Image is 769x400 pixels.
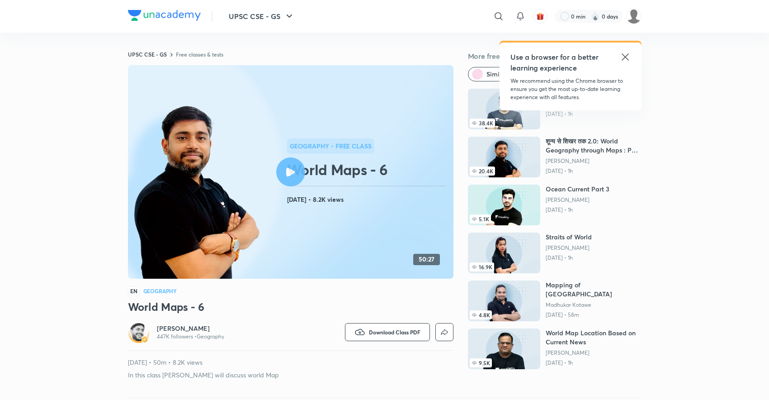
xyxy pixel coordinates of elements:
a: Free classes & tests [176,51,223,58]
img: badge [142,336,148,343]
h6: शून्य से शिखर तक 2.0: World Geography through Maps : Part I [546,137,642,155]
h4: 50:27 [419,256,434,263]
h5: Use a browser for a better learning experience [510,52,600,73]
a: [PERSON_NAME] [546,349,642,357]
img: streak [591,12,600,21]
img: avatar [536,12,544,20]
p: In this class [PERSON_NAME] will discuss world Map [128,371,453,380]
button: UPSC CSE - GS [223,7,300,25]
button: Similar classes [468,67,538,81]
span: 9.5K [470,358,492,367]
button: avatar [533,9,547,24]
a: [PERSON_NAME] [546,157,642,165]
span: 20.4K [470,167,495,176]
span: 16.9K [470,262,494,271]
a: [PERSON_NAME] [157,324,224,333]
span: 5.1K [470,214,491,224]
a: Madhukar Kotawe [546,301,642,309]
p: [DATE] • 50m • 8.2K views [128,358,453,367]
h6: Mapping of [GEOGRAPHIC_DATA] [546,281,642,299]
h4: Geography [143,288,177,294]
h2: World Maps - 6 [287,161,450,179]
img: Company Logo [128,10,201,21]
span: Download Class PDF [369,329,420,336]
p: [DATE] • 1h [546,110,641,118]
p: 447K followers • Geography [157,333,224,340]
span: 4.8K [470,310,492,319]
img: Avatar [130,323,148,341]
span: Similar classes [486,70,530,79]
h6: World Map Location Based on Current News [546,329,642,347]
p: [DATE] • 1h [546,167,642,175]
a: UPSC CSE - GS [128,51,167,58]
h3: World Maps - 6 [128,300,453,314]
a: Company Logo [128,10,201,23]
p: We recommend using the Chrome browser to ensure you get the most up-to-date learning experience w... [510,77,631,101]
p: [DATE] • 1h [546,206,609,214]
h4: [DATE] • 8.2K views [287,194,450,205]
p: [DATE] • 58m [546,311,642,319]
p: [DATE] • 1h [546,359,642,367]
p: [DATE] • 1h [546,254,592,262]
span: 38.4K [470,119,495,128]
h6: Straits of World [546,233,592,242]
a: [PERSON_NAME] [546,196,609,204]
span: EN [128,286,140,296]
h5: More free classes [468,51,642,62]
button: Download Class PDF [345,323,430,341]
a: Avatarbadge [128,321,150,343]
h6: Ocean Current Part 3 [546,185,609,194]
a: [PERSON_NAME] [546,244,592,252]
img: Sapna Yadav [626,9,642,24]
